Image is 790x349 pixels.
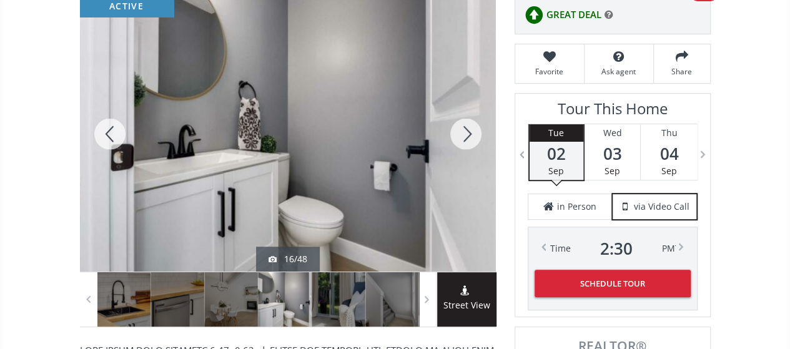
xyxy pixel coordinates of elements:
[600,240,633,257] span: 2 : 30
[528,100,698,124] h3: Tour This Home
[437,298,496,313] span: Street View
[557,200,596,213] span: in Person
[661,165,677,177] span: Sep
[521,2,546,27] img: rating icon
[585,124,640,142] div: Wed
[535,270,691,297] button: Schedule Tour
[548,165,564,177] span: Sep
[530,124,583,142] div: Tue
[605,165,620,177] span: Sep
[521,66,578,77] span: Favorite
[641,124,697,142] div: Thu
[641,145,697,162] span: 04
[585,145,640,162] span: 03
[546,8,601,21] span: GREAT DEAL
[269,253,307,265] div: 16/48
[591,66,647,77] span: Ask agent
[550,240,675,257] div: Time PM
[530,145,583,162] span: 02
[660,66,704,77] span: Share
[634,200,689,213] span: via Video Call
